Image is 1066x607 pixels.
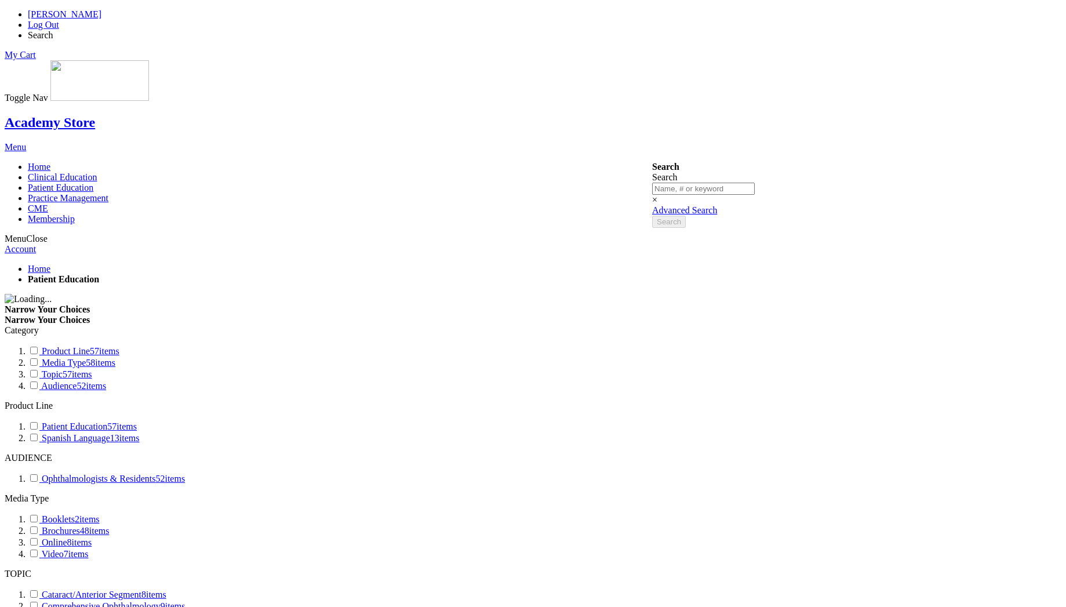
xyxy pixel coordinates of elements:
span: items [86,381,106,391]
div: Media Type [5,493,1061,504]
span: items [119,433,140,443]
span: Search [657,217,681,226]
span: items [146,590,166,599]
input: Name, # or keyword [652,183,755,195]
a: Media Type58items [28,358,115,368]
span: items [79,514,100,524]
div: Product Line [5,401,1061,411]
span: Membership [28,214,75,224]
img: Loading... [5,294,52,304]
strong: Narrow Your Choices [5,315,90,325]
span: 57 [63,369,92,379]
span: Home [28,162,50,172]
strong: Narrow Your Choices [5,304,90,314]
a: [PERSON_NAME] [28,9,101,19]
span: items [117,421,137,431]
span: items [68,549,89,559]
span: items [165,474,185,484]
span: 52 [77,381,106,391]
a: Topic57items [28,369,92,379]
a: Spanish Language13items [28,433,139,443]
span: 2 [75,514,100,524]
a: Booklets2items [28,514,100,524]
span: 13 [110,433,140,443]
a: Brochures48items [28,526,109,536]
span: 8 [67,537,92,547]
a: Patient Education57items [28,421,137,431]
span: items [89,526,110,536]
a: Audience52items [28,381,106,391]
strong: Search [652,162,679,172]
span: 48 [80,526,110,536]
span: Close [26,234,47,243]
span: Toggle Nav [5,93,48,103]
button: Search [652,216,686,228]
span: items [95,358,115,368]
span: items [72,537,92,547]
a: Home [28,264,50,274]
span: Menu [5,234,26,243]
a: Log Out [28,20,59,30]
span: Practice Management [28,193,108,203]
div: × [652,195,755,205]
a: Online8items [28,537,92,547]
span: 57 [107,421,137,431]
a: Account [5,244,36,254]
a: My Cart [5,50,36,60]
a: Advanced Search [652,205,717,215]
span: Search [652,172,678,182]
span: 8 [141,590,166,599]
a: Video7items [28,549,89,559]
span: Search [28,30,53,40]
span: 57 [90,346,119,356]
span: 58 [86,358,115,368]
span: Patient Education [28,183,93,192]
span: items [72,369,92,379]
span: 7 [64,549,89,559]
a: Academy Store [5,115,95,130]
span: 52 [155,474,185,484]
a: Menu [5,142,26,152]
strong: Patient Education [28,274,99,284]
div: AUDIENCE [5,453,1061,463]
a: Cataract/Anterior Segment8items [28,590,166,599]
div: TOPIC [5,569,1061,579]
span: Clinical Education [28,172,97,182]
a: Product Line57items [28,346,119,356]
span: CME [28,203,48,213]
span: items [99,346,119,356]
div: Category [5,325,1061,336]
a: Ophthalmologists & Residents52items [28,474,185,484]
